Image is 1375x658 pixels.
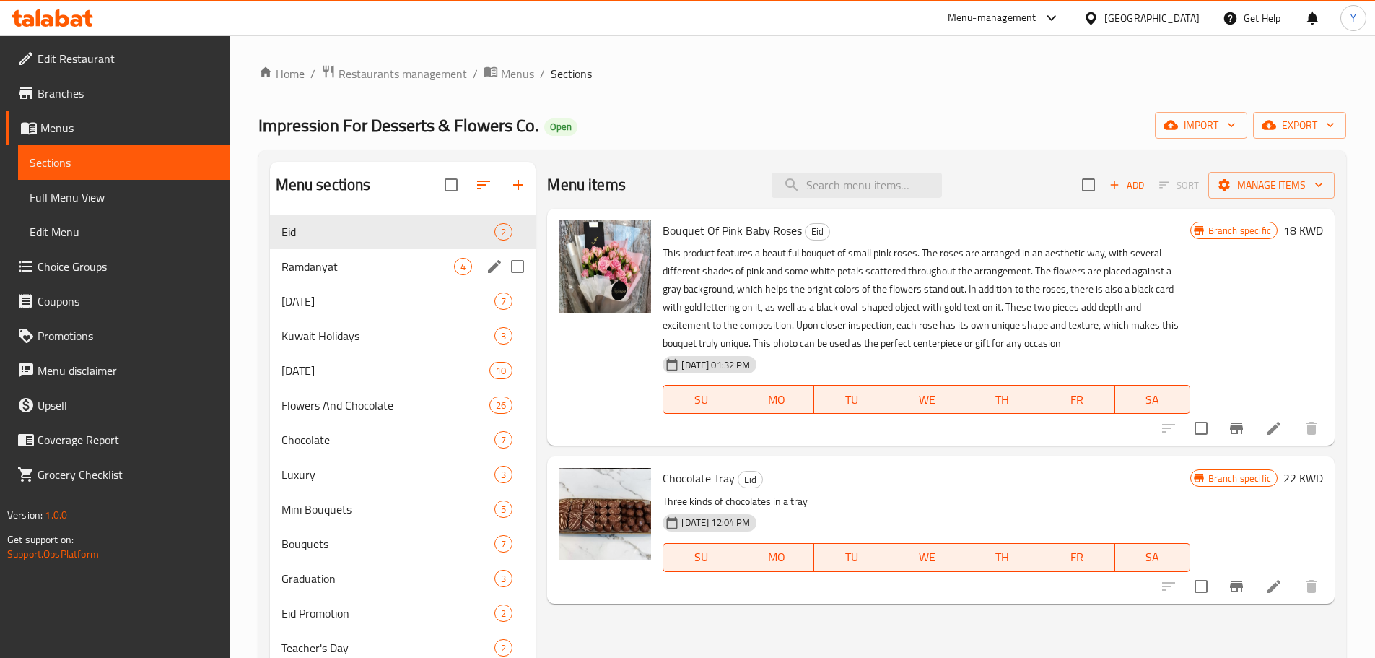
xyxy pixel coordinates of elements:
[663,493,1190,511] p: Three kinds of chocolates in a tray
[1045,547,1109,568] span: FR
[540,65,545,82] li: /
[1208,172,1335,199] button: Manage items
[738,385,813,414] button: MO
[18,145,230,180] a: Sections
[1283,220,1323,241] h6: 18 KWD
[6,457,230,492] a: Grocery Checklist
[270,319,536,353] div: Kuwait Holidays3
[281,605,495,622] div: Eid Promotion
[38,431,218,449] span: Coverage Report
[495,607,512,620] span: 2
[948,9,1036,27] div: Menu-management
[38,466,218,483] span: Grocery Checklist
[970,547,1034,568] span: TH
[6,423,230,457] a: Coverage Report
[30,189,218,206] span: Full Menu View
[281,223,495,241] span: Eid
[455,260,471,274] span: 4
[889,385,964,414] button: WE
[18,180,230,215] a: Full Menu View
[310,65,315,82] li: /
[281,362,490,379] span: [DATE]
[663,220,802,241] span: Bouquet Of Pink Baby Roses
[1104,174,1150,196] span: Add item
[501,168,536,202] button: Add section
[1107,177,1146,194] span: Add
[258,64,1346,83] nav: breadcrumb
[1073,170,1104,200] span: Select section
[738,472,762,488] span: Eid
[258,109,538,142] span: Impression For Desserts & Flowers Co.
[270,492,536,527] div: Mini Bouquets5
[1121,389,1184,410] span: SA
[676,516,756,529] span: [DATE] 12:04 PM
[30,223,218,241] span: Edit Menu
[1202,472,1277,485] span: Branch specific
[270,388,536,423] div: Flowers And Chocolate26
[281,535,495,553] span: Bouquets
[270,353,536,388] div: [DATE]10
[38,327,218,345] span: Promotions
[495,537,512,551] span: 7
[454,258,472,275] div: items
[490,399,512,412] span: 26
[40,119,218,137] span: Menus
[744,547,808,568] span: MO
[559,468,651,560] img: Chocolate Tray
[820,389,883,410] span: TU
[889,543,964,572] button: WE
[7,530,74,549] span: Get support on:
[1350,10,1356,26] span: Y
[1121,547,1184,568] span: SA
[1166,116,1236,134] span: import
[270,527,536,561] div: Bouquets7
[270,249,536,284] div: Ramdanyat4edit
[1253,112,1346,139] button: export
[6,41,230,76] a: Edit Restaurant
[281,501,495,518] span: Mini Bouquets
[676,358,756,372] span: [DATE] 01:32 PM
[276,174,371,196] h2: Menu sections
[281,293,495,310] span: [DATE]
[1104,10,1200,26] div: [GEOGRAPHIC_DATA]
[436,170,466,200] span: Select all sections
[895,389,959,410] span: WE
[1186,413,1216,443] span: Select to update
[814,543,889,572] button: TU
[1104,174,1150,196] button: Add
[495,572,512,586] span: 3
[663,543,738,572] button: SU
[281,362,490,379] div: Valentine's Day
[281,397,490,414] span: Flowers And Chocolate
[38,397,218,414] span: Upsell
[1150,174,1208,196] span: Select section first
[38,85,218,102] span: Branches
[970,389,1034,410] span: TH
[484,256,505,277] button: edit
[489,397,512,414] div: items
[38,362,218,379] span: Menu disclaimer
[738,471,763,488] div: Eid
[495,329,512,343] span: 3
[6,319,230,353] a: Promotions
[6,249,230,284] a: Choice Groups
[38,293,218,310] span: Coupons
[663,244,1190,352] p: This product features a beautiful bouquet of small pink roses. The roses are arranged in an aesth...
[738,543,813,572] button: MO
[494,223,512,241] div: items
[281,431,495,449] span: Chocolate
[663,385,738,414] button: SU
[495,503,512,516] span: 5
[494,431,512,449] div: items
[772,173,942,198] input: search
[495,641,512,655] span: 2
[669,547,733,568] span: SU
[7,545,99,563] a: Support.OpsPlatform
[1219,569,1254,604] button: Branch-specific-item
[1283,468,1323,488] h6: 22 KWD
[281,570,495,587] span: Graduation
[964,543,1039,572] button: TH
